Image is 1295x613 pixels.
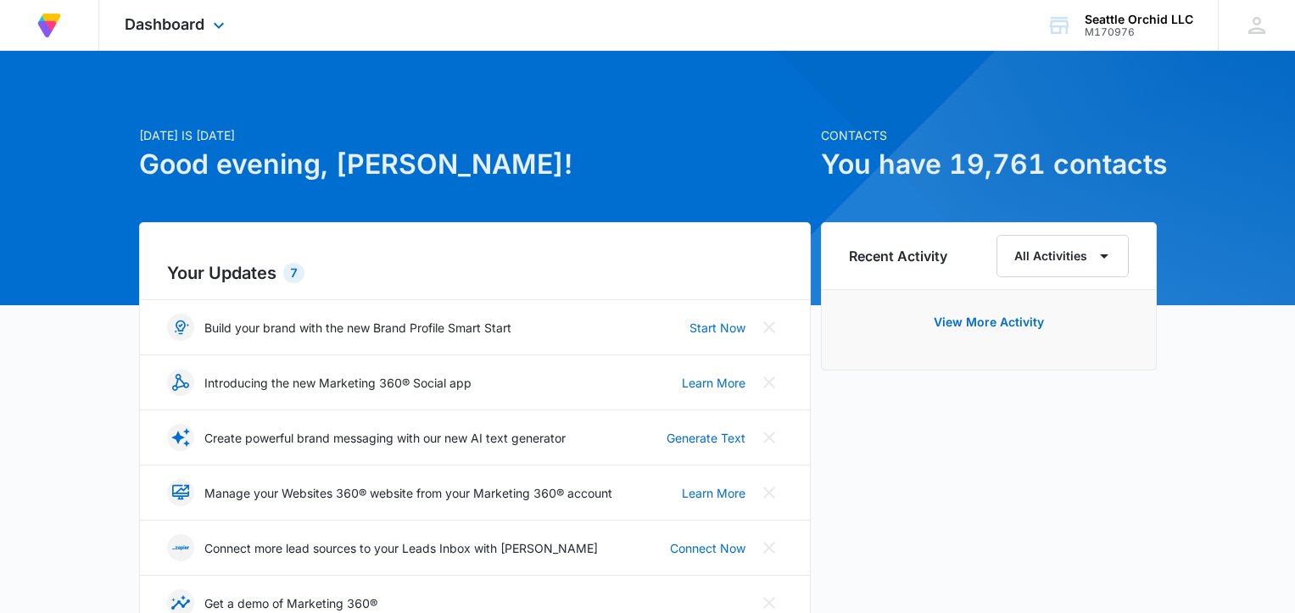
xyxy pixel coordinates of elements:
div: 7 [283,263,304,283]
button: Close [756,479,783,506]
h1: Good evening, [PERSON_NAME]! [139,144,811,185]
button: Close [756,369,783,396]
a: Generate Text [667,429,745,447]
img: Volusion [34,10,64,41]
span: Dashboard [125,15,204,33]
p: Introducing the new Marketing 360® Social app [204,374,472,392]
a: Start Now [689,319,745,337]
h1: You have 19,761 contacts [821,144,1157,185]
p: Manage your Websites 360® website from your Marketing 360® account [204,484,612,502]
p: [DATE] is [DATE] [139,126,811,144]
h2: Your Updates [167,260,783,286]
a: Learn More [682,484,745,502]
button: View More Activity [917,302,1061,343]
button: Close [756,534,783,561]
p: Connect more lead sources to your Leads Inbox with [PERSON_NAME] [204,539,598,557]
button: All Activities [996,235,1129,277]
button: Close [756,314,783,341]
div: account id [1085,26,1193,38]
a: Connect Now [670,539,745,557]
div: account name [1085,13,1193,26]
p: Create powerful brand messaging with our new AI text generator [204,429,566,447]
p: Contacts [821,126,1157,144]
button: Close [756,424,783,451]
p: Get a demo of Marketing 360® [204,594,377,612]
p: Build your brand with the new Brand Profile Smart Start [204,319,511,337]
a: Learn More [682,374,745,392]
h6: Recent Activity [849,246,947,266]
